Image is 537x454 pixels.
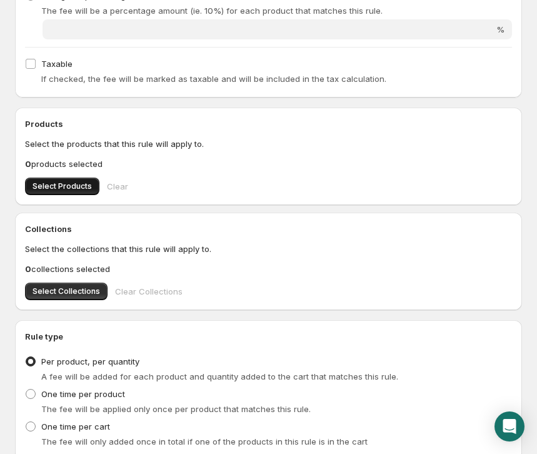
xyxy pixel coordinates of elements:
h2: Products [25,118,512,130]
span: The fee will be applied only once per product that matches this rule. [41,404,311,414]
p: The fee will be a percentage amount (ie. 10%) for each product that matches this rule. [41,4,512,17]
span: Select Collections [33,286,100,296]
span: Taxable [41,59,73,69]
p: Select the products that this rule will apply to. [25,138,512,150]
span: % [496,24,504,34]
span: Select Products [33,181,92,191]
span: One time per cart [41,421,110,431]
span: One time per product [41,389,125,399]
button: Select Products [25,178,99,195]
span: The fee will only added once in total if one of the products in this rule is in the cart [41,436,368,446]
h2: Collections [25,223,512,235]
button: Select Collections [25,283,108,300]
p: collections selected [25,263,512,275]
span: If checked, the fee will be marked as taxable and will be included in the tax calculation. [41,74,386,84]
span: Per product, per quantity [41,356,139,366]
b: 0 [25,264,31,274]
span: A fee will be added for each product and quantity added to the cart that matches this rule. [41,371,398,381]
p: products selected [25,158,512,170]
div: Open Intercom Messenger [494,411,524,441]
b: 0 [25,159,31,169]
h2: Rule type [25,330,512,343]
p: Select the collections that this rule will apply to. [25,243,512,255]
